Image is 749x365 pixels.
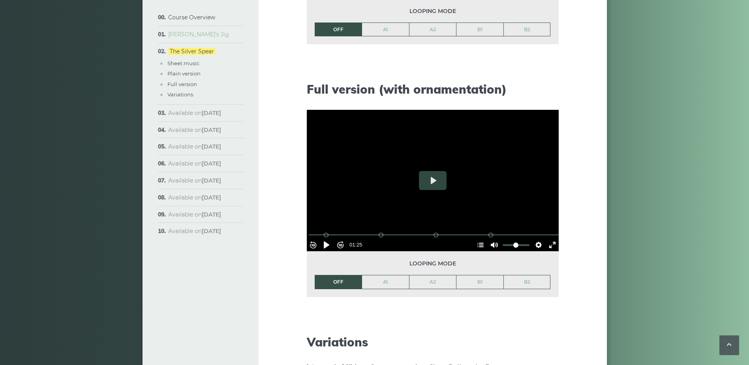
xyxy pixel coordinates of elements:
[167,81,197,87] a: Full version
[167,60,199,66] a: Sheet music
[167,91,193,98] a: Variations
[362,23,409,36] a: A1
[167,70,201,77] a: Plain version
[168,228,221,235] span: Available on
[409,275,456,289] a: A2
[168,31,229,38] a: [PERSON_NAME]’s Jig
[504,23,550,36] a: B2
[307,335,559,349] h2: Variations
[504,275,550,289] a: B2
[202,228,221,235] strong: [DATE]
[168,211,221,218] span: Available on
[168,160,221,167] span: Available on
[202,126,221,134] strong: [DATE]
[202,143,221,150] strong: [DATE]
[202,211,221,218] strong: [DATE]
[307,82,559,96] h2: Full version (with ornamentation)
[315,259,551,268] span: Looping mode
[456,23,503,36] a: B1
[362,275,409,289] a: A1
[168,48,216,55] a: The Silver Spear
[202,160,221,167] strong: [DATE]
[202,194,221,201] strong: [DATE]
[168,109,221,117] span: Available on
[168,126,221,134] span: Available on
[202,177,221,184] strong: [DATE]
[409,23,456,36] a: A2
[168,177,221,184] span: Available on
[168,194,221,201] span: Available on
[202,109,221,117] strong: [DATE]
[168,14,215,21] a: Course Overview
[168,143,221,150] span: Available on
[315,7,551,16] span: Looping mode
[456,275,503,289] a: B1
